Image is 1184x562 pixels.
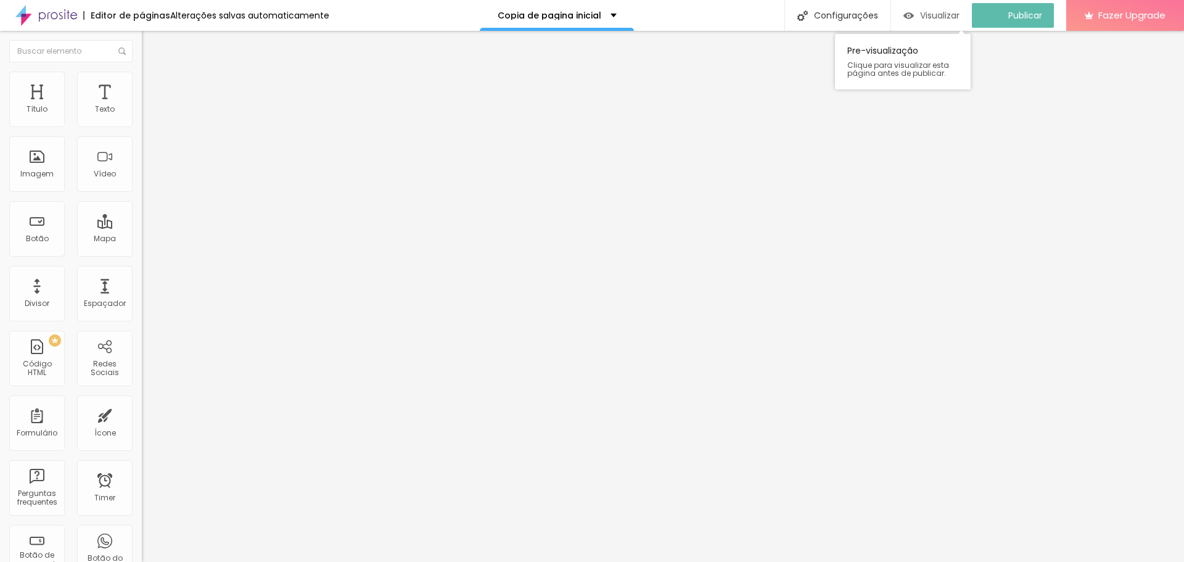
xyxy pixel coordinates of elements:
[142,31,1184,562] iframe: Editor
[95,105,115,114] div: Texto
[80,360,129,378] div: Redes Sociais
[94,170,116,178] div: Vídeo
[920,10,960,20] span: Visualizar
[12,360,61,378] div: Código HTML
[972,3,1054,28] button: Publicar
[17,429,57,437] div: Formulário
[1098,10,1165,20] span: Fazer Upgrade
[797,10,808,21] img: Icone
[498,11,601,20] p: Copia de pagina inicial
[9,40,133,62] input: Buscar elemento
[94,429,116,437] div: Ícone
[26,234,49,243] div: Botão
[12,489,61,507] div: Perguntas frequentes
[1008,10,1042,20] span: Publicar
[94,494,115,502] div: Timer
[94,234,116,243] div: Mapa
[25,299,49,308] div: Divisor
[891,3,972,28] button: Visualizar
[118,48,126,55] img: Icone
[835,34,971,89] div: Pre-visualização
[27,105,47,114] div: Título
[903,10,914,21] img: view-1.svg
[847,61,958,77] span: Clique para visualizar esta página antes de publicar.
[20,170,54,178] div: Imagem
[170,11,329,20] div: Alterações salvas automaticamente
[84,299,126,308] div: Espaçador
[83,11,170,20] div: Editor de páginas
